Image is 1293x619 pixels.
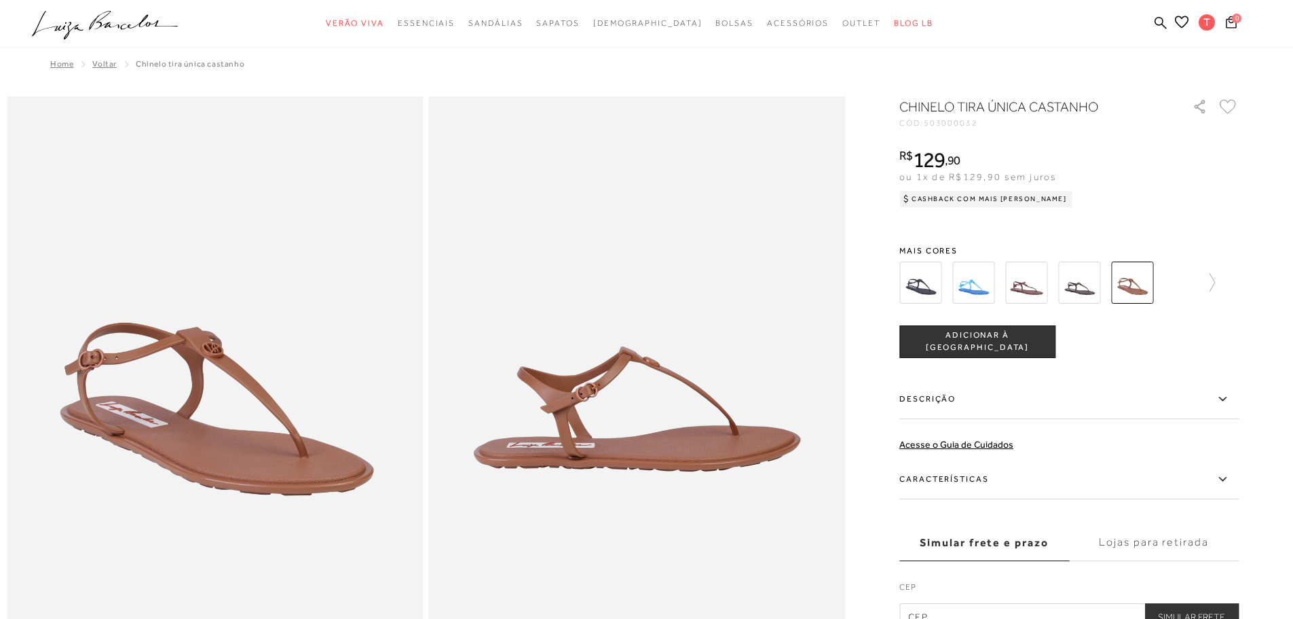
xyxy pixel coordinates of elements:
[894,11,933,36] a: BLOG LB
[899,171,1056,182] span: ou 1x de R$129,90 sem juros
[894,18,933,28] span: BLOG LB
[1199,14,1215,31] span: T
[398,11,455,36] a: categoryNavScreenReaderText
[326,11,384,36] a: categoryNavScreenReaderText
[468,18,523,28] span: Sandálias
[593,18,702,28] span: [DEMOGRAPHIC_DATA]
[952,262,994,304] img: CHINELO TIRA ÚNICA AZUL
[398,18,455,28] span: Essenciais
[913,147,945,172] span: 129
[1005,262,1047,304] img: CHINELO TIRA ÚNICA BORDÔ
[1193,14,1222,35] button: T
[1232,14,1241,23] span: 0
[899,149,913,162] i: R$
[899,525,1069,561] label: Simular frete e prazo
[536,11,579,36] a: categoryNavScreenReaderText
[899,191,1072,207] div: Cashback com Mais [PERSON_NAME]
[948,153,960,167] span: 90
[945,154,960,166] i: ,
[1111,262,1153,304] img: CHINELO TIRA ÚNICA CASTANHO
[50,59,73,69] a: Home
[715,18,753,28] span: Bolsas
[767,11,829,36] a: categoryNavScreenReaderText
[715,11,753,36] a: categoryNavScreenReaderText
[924,118,978,128] span: 503000032
[593,11,702,36] a: noSubCategoriesText
[536,18,579,28] span: Sapatos
[1058,262,1100,304] img: CHINELO TIRA ÚNICA CAFÉ
[899,325,1055,358] button: ADICIONAR À [GEOGRAPHIC_DATA]
[899,119,1171,127] div: CÓD:
[899,262,941,304] img: Chinelo tira única azul
[899,380,1239,419] label: Descrição
[842,11,880,36] a: categoryNavScreenReaderText
[899,581,1239,600] label: CEP
[899,439,1013,450] a: Acesse o Guia de Cuidados
[1222,15,1241,33] button: 0
[899,247,1239,255] span: Mais cores
[900,330,1055,353] span: ADICIONAR À [GEOGRAPHIC_DATA]
[136,59,244,69] span: CHINELO TIRA ÚNICA CASTANHO
[468,11,523,36] a: categoryNavScreenReaderText
[767,18,829,28] span: Acessórios
[899,460,1239,499] label: Características
[92,59,117,69] a: Voltar
[1069,525,1239,561] label: Lojas para retirada
[842,18,880,28] span: Outlet
[899,97,1154,116] h1: CHINELO TIRA ÚNICA CASTANHO
[326,18,384,28] span: Verão Viva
